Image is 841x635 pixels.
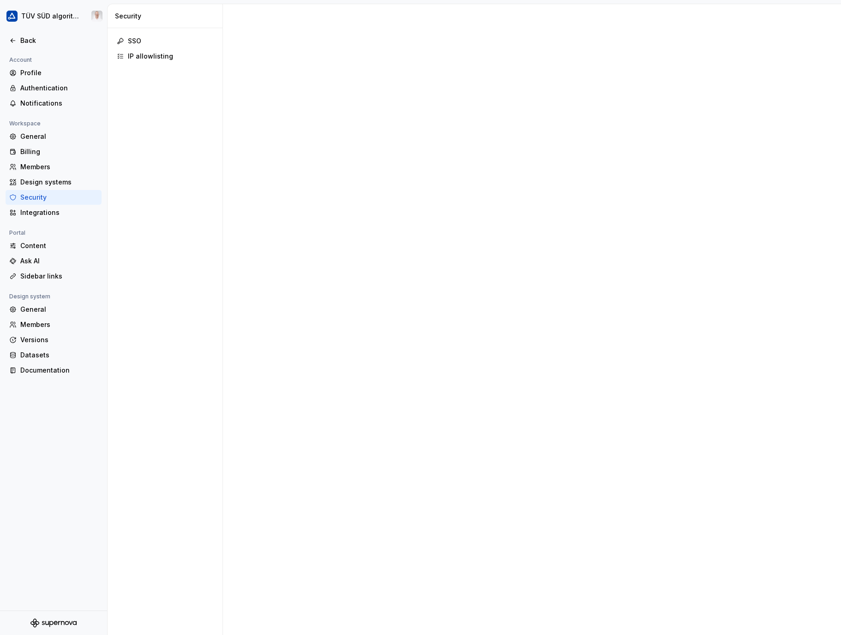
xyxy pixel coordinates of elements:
[20,162,98,172] div: Members
[128,52,213,61] div: IP allowlisting
[20,83,98,93] div: Authentication
[20,36,98,45] div: Back
[6,363,102,378] a: Documentation
[2,6,105,26] button: TÜV SÜD algorithmMarco Schäfer
[6,332,102,347] a: Versions
[30,618,77,628] svg: Supernova Logo
[113,34,217,48] a: SSO
[20,208,98,217] div: Integrations
[6,238,102,253] a: Content
[20,335,98,344] div: Versions
[6,81,102,95] a: Authentication
[20,68,98,77] div: Profile
[20,99,98,108] div: Notifications
[6,348,102,362] a: Datasets
[6,11,18,22] img: b580ff83-5aa9-44e3-bf1e-f2d94e587a2d.png
[20,256,98,266] div: Ask AI
[6,54,36,65] div: Account
[20,241,98,250] div: Content
[6,144,102,159] a: Billing
[6,33,102,48] a: Back
[6,175,102,190] a: Design systems
[20,366,98,375] div: Documentation
[6,269,102,284] a: Sidebar links
[20,178,98,187] div: Design systems
[6,96,102,111] a: Notifications
[6,254,102,268] a: Ask AI
[21,12,80,21] div: TÜV SÜD algorithm
[6,160,102,174] a: Members
[115,12,219,21] div: Security
[6,302,102,317] a: General
[20,147,98,156] div: Billing
[6,291,54,302] div: Design system
[6,190,102,205] a: Security
[20,350,98,360] div: Datasets
[6,118,44,129] div: Workspace
[20,193,98,202] div: Security
[20,132,98,141] div: General
[6,129,102,144] a: General
[20,320,98,329] div: Members
[128,36,213,46] div: SSO
[6,227,29,238] div: Portal
[113,49,217,64] a: IP allowlisting
[6,65,102,80] a: Profile
[91,11,102,22] img: Marco Schäfer
[20,305,98,314] div: General
[20,272,98,281] div: Sidebar links
[6,317,102,332] a: Members
[6,205,102,220] a: Integrations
